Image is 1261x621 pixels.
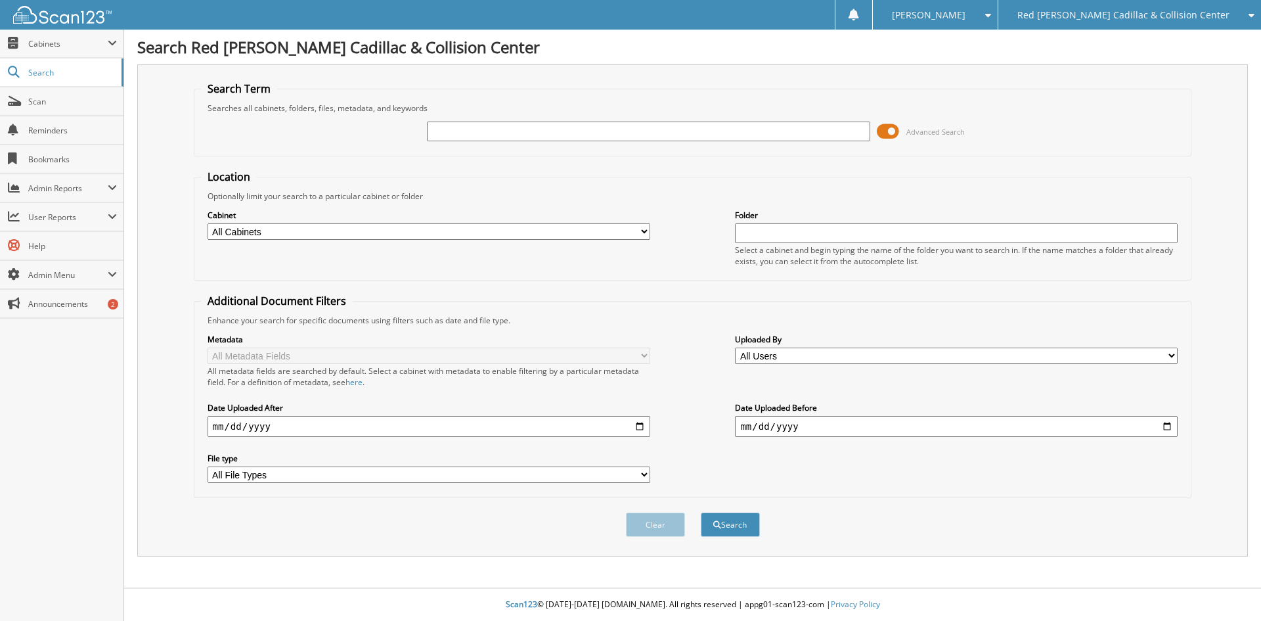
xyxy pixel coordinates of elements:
[506,599,537,610] span: Scan123
[28,183,108,194] span: Admin Reports
[701,513,760,537] button: Search
[208,402,650,413] label: Date Uploaded After
[735,210,1178,221] label: Folder
[201,191,1185,202] div: Optionally limit your search to a particular cabinet or folder
[137,36,1248,58] h1: Search Red [PERSON_NAME] Cadillac & Collision Center
[208,334,650,345] label: Metadata
[201,103,1185,114] div: Searches all cabinets, folders, files, metadata, and keywords
[626,513,685,537] button: Clear
[831,599,880,610] a: Privacy Policy
[208,416,650,437] input: start
[208,365,650,388] div: All metadata fields are searched by default. Select a cabinet with metadata to enable filtering b...
[28,212,108,223] span: User Reports
[1017,11,1229,19] span: Red [PERSON_NAME] Cadillac & Collision Center
[735,244,1178,267] div: Select a cabinet and begin typing the name of the folder you want to search in. If the name match...
[28,154,117,165] span: Bookmarks
[201,81,277,96] legend: Search Term
[208,453,650,464] label: File type
[28,67,115,78] span: Search
[124,589,1261,621] div: © [DATE]-[DATE] [DOMAIN_NAME]. All rights reserved | appg01-scan123-com |
[28,269,108,281] span: Admin Menu
[201,294,353,308] legend: Additional Document Filters
[201,315,1185,326] div: Enhance your search for specific documents using filters such as date and file type.
[108,299,118,310] div: 2
[28,96,117,107] span: Scan
[28,38,108,49] span: Cabinets
[906,127,965,137] span: Advanced Search
[28,241,117,252] span: Help
[208,210,650,221] label: Cabinet
[28,125,117,136] span: Reminders
[28,298,117,310] span: Announcements
[13,6,112,24] img: scan123-logo-white.svg
[201,170,257,184] legend: Location
[892,11,965,19] span: [PERSON_NAME]
[735,334,1178,345] label: Uploaded By
[735,402,1178,413] label: Date Uploaded Before
[735,416,1178,437] input: end
[345,377,363,388] a: here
